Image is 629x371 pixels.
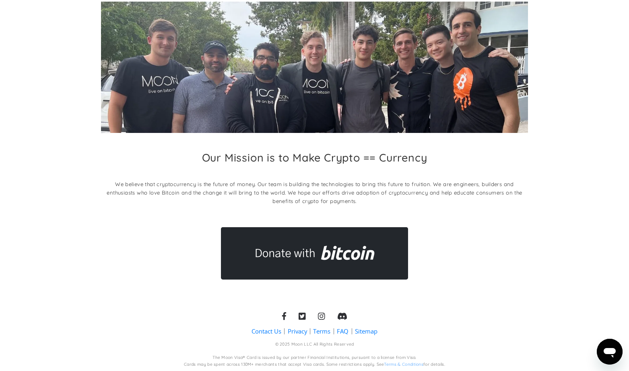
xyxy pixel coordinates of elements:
div: © 2025 Moon LLC All Rights Reserved [275,342,354,348]
a: Privacy [288,327,307,336]
a: Contact Us [252,327,281,336]
a: Sitemap [355,327,377,336]
div: The Moon Visa® Card is issued by our partner Financial Institutions, pursuant to a license from V... [212,355,417,361]
a: FAQ [337,327,349,336]
div: Cards may be spent across 130M+ merchants that accept Visa cards. Some restrictions apply. See fo... [184,362,445,368]
p: We believe that cryptocurrency is the future of money. Our team is building the technologies to b... [101,180,528,205]
iframe: Button to launch messaging window [597,339,623,365]
h2: Our Mission is to Make Crypto == Currency [202,151,427,164]
a: Terms & Conditions [384,362,423,367]
a: Terms [313,327,330,336]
